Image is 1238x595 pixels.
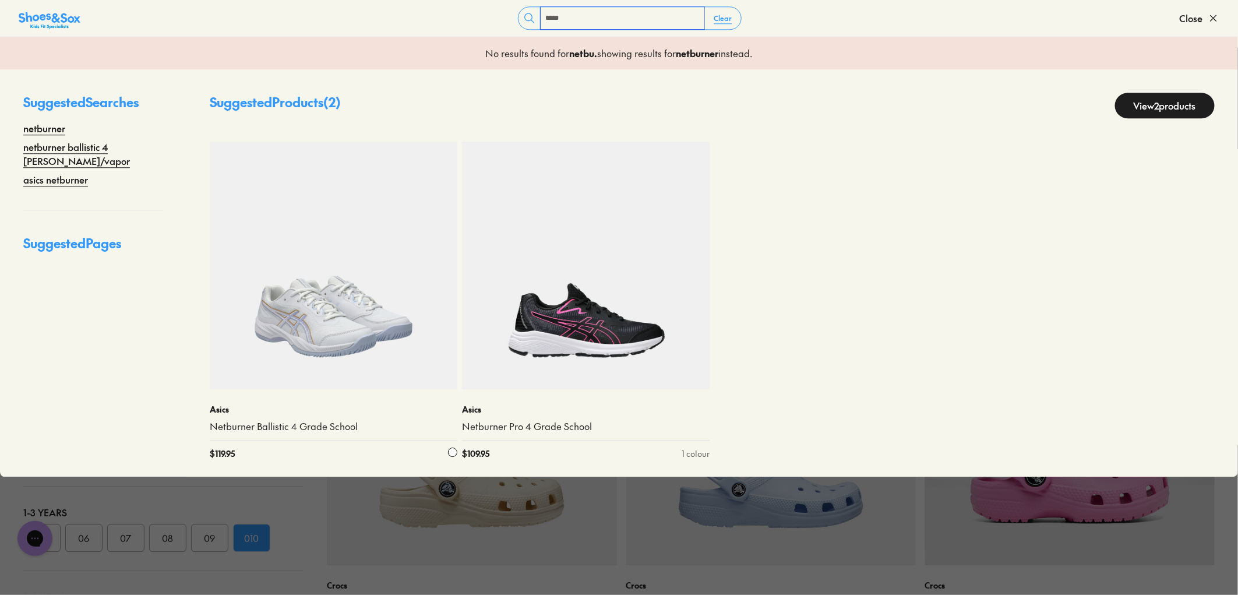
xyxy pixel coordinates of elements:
[65,524,103,552] button: 06
[323,93,341,111] span: ( 2 )
[107,524,144,552] button: 07
[23,505,304,519] div: 1-3 Years
[210,403,457,416] p: Asics
[23,140,163,168] a: netburner ballistic 4 [PERSON_NAME]/vapor
[1180,11,1203,25] span: Close
[327,579,616,592] p: Crocs
[23,93,163,121] p: Suggested Searches
[462,448,489,460] span: $ 109.95
[210,448,235,460] span: $ 119.95
[23,234,163,262] p: Suggested Pages
[210,93,341,118] p: Suggested Products
[925,579,1215,592] p: Crocs
[704,8,741,29] button: Clear
[676,47,719,59] b: netburner
[486,46,753,60] p: No results found for showing results for instead.
[626,579,916,592] p: Crocs
[149,524,186,552] button: 08
[191,524,228,552] button: 09
[19,11,80,30] img: SNS_Logo_Responsive.svg
[23,121,65,135] a: netburner
[210,420,457,433] a: Netburner Ballistic 4 Grade School
[462,403,710,416] p: Asics
[1115,93,1215,118] a: View2products
[19,9,80,27] a: Shoes &amp; Sox
[462,420,710,433] a: Netburner Pro 4 Grade School
[233,524,270,552] button: 010
[570,47,598,59] b: netbu .
[1180,5,1219,31] button: Close
[23,172,88,186] a: asics netburner
[12,517,58,560] iframe: Gorgias live chat messenger
[682,448,710,460] div: 1 colour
